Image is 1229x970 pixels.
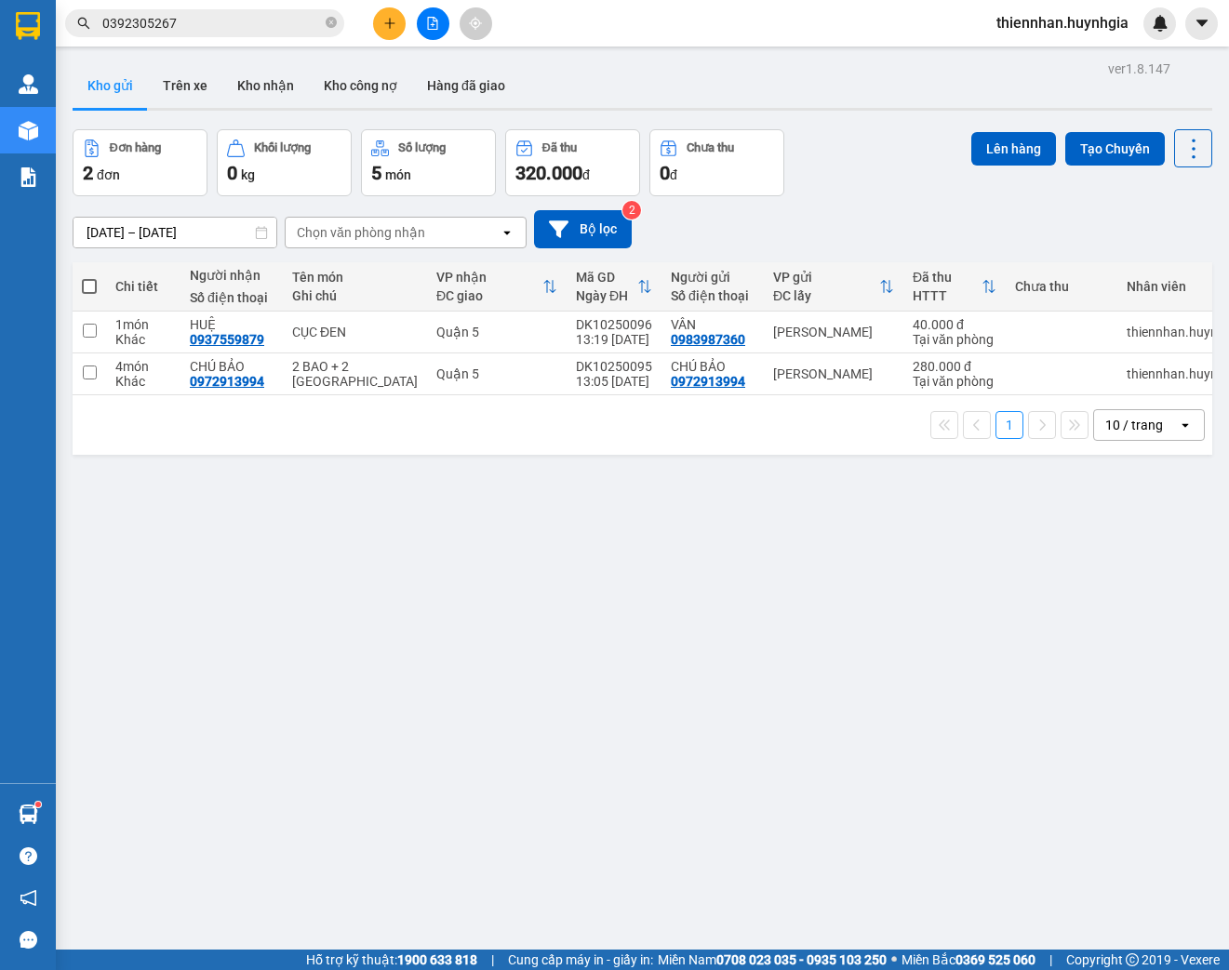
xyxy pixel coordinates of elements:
[412,63,520,108] button: Hàng đã giao
[1065,132,1165,166] button: Tạo Chuyến
[385,167,411,182] span: món
[670,167,677,182] span: đ
[20,889,37,907] span: notification
[190,317,274,332] div: HUỆ
[373,7,406,40] button: plus
[73,129,207,196] button: Đơn hàng2đơn
[309,63,412,108] button: Kho công nợ
[436,288,542,303] div: ĐC giao
[534,210,632,248] button: Bộ lọc
[77,17,90,30] span: search
[148,63,222,108] button: Trên xe
[582,167,590,182] span: đ
[241,167,255,182] span: kg
[491,950,494,970] span: |
[658,950,887,970] span: Miền Nam
[576,332,652,347] div: 13:19 [DATE]
[687,141,734,154] div: Chưa thu
[500,225,514,240] svg: open
[576,359,652,374] div: DK10250095
[20,847,37,865] span: question-circle
[913,288,982,303] div: HTTT
[913,374,996,389] div: Tại văn phòng
[217,129,352,196] button: Khối lượng0kg
[982,11,1143,34] span: thiennhan.huynhgia
[971,132,1056,166] button: Lên hàng
[292,325,418,339] div: CỤC ĐEN
[671,374,745,389] div: 0972913994
[292,270,418,285] div: Tên món
[254,141,311,154] div: Khối lượng
[222,63,309,108] button: Kho nhận
[891,956,897,963] span: ⚪️
[427,262,567,312] th: Toggle SortBy
[16,12,40,40] img: logo-vxr
[576,317,652,332] div: DK10250096
[436,270,542,285] div: VP nhận
[671,288,755,303] div: Số điện thoại
[306,950,477,970] span: Hỗ trợ kỹ thuật:
[1049,950,1052,970] span: |
[913,317,996,332] div: 40.000 đ
[73,63,148,108] button: Kho gửi
[73,218,276,247] input: Select a date range.
[383,17,396,30] span: plus
[955,952,1035,967] strong: 0369 525 060
[371,162,381,184] span: 5
[671,317,755,332] div: VÂN
[115,317,171,332] div: 1 món
[542,141,577,154] div: Đã thu
[716,952,887,967] strong: 0708 023 035 - 0935 103 250
[35,802,41,807] sup: 1
[764,262,903,312] th: Toggle SortBy
[115,374,171,389] div: Khác
[190,290,274,305] div: Số điện thoại
[19,804,38,824] img: warehouse-icon
[1178,418,1193,432] svg: open
[20,931,37,949] span: message
[671,332,745,347] div: 0983987360
[469,17,482,30] span: aim
[436,366,557,381] div: Quận 5
[576,374,652,389] div: 13:05 [DATE]
[460,7,492,40] button: aim
[903,262,1006,312] th: Toggle SortBy
[508,950,653,970] span: Cung cấp máy in - giấy in:
[913,270,982,285] div: Đã thu
[671,270,755,285] div: Người gửi
[995,411,1023,439] button: 1
[190,268,274,283] div: Người nhận
[297,223,425,242] div: Chọn văn phòng nhận
[326,15,337,33] span: close-circle
[567,262,661,312] th: Toggle SortBy
[102,13,322,33] input: Tìm tên, số ĐT hoặc mã đơn
[19,121,38,140] img: warehouse-icon
[515,162,582,184] span: 320.000
[1194,15,1210,32] span: caret-down
[649,129,784,196] button: Chưa thu0đ
[436,325,557,339] div: Quận 5
[292,288,418,303] div: Ghi chú
[190,332,264,347] div: 0937559879
[110,141,161,154] div: Đơn hàng
[576,270,637,285] div: Mã GD
[671,359,755,374] div: CHÚ BẢO
[115,279,171,294] div: Chi tiết
[1152,15,1169,32] img: icon-new-feature
[902,950,1035,970] span: Miền Bắc
[227,162,237,184] span: 0
[1105,416,1163,434] div: 10 / trang
[1015,279,1108,294] div: Chưa thu
[417,7,449,40] button: file-add
[773,325,894,339] div: [PERSON_NAME]
[115,332,171,347] div: Khác
[19,74,38,94] img: warehouse-icon
[292,359,418,389] div: 2 BAO + 2 TX
[576,288,637,303] div: Ngày ĐH
[398,141,446,154] div: Số lượng
[397,952,477,967] strong: 1900 633 818
[361,129,496,196] button: Số lượng5món
[913,332,996,347] div: Tại văn phòng
[505,129,640,196] button: Đã thu320.000đ
[19,167,38,187] img: solution-icon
